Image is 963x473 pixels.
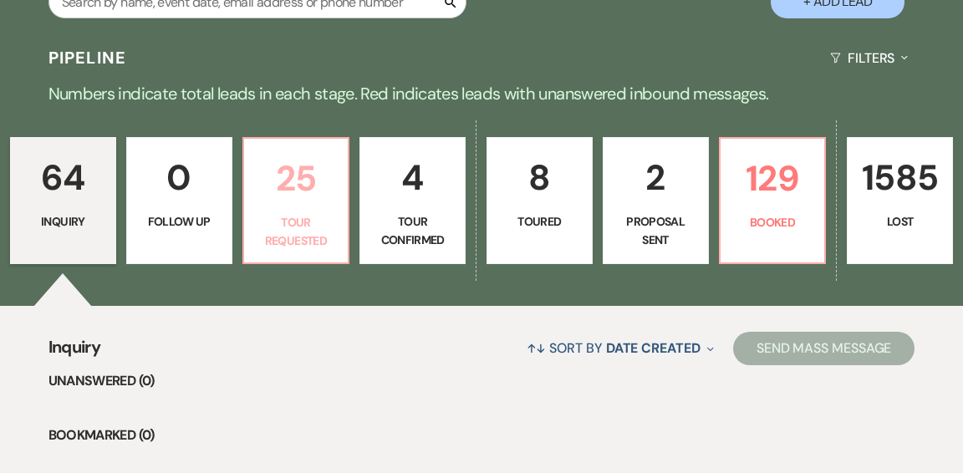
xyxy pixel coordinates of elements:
p: Tour Requested [254,213,339,251]
a: 0Follow Up [126,137,232,264]
p: 25 [254,150,339,206]
a: 8Toured [487,137,593,264]
p: Lost [858,212,942,231]
a: 129Booked [719,137,827,264]
p: Proposal Sent [614,212,698,250]
a: 64Inquiry [10,137,116,264]
p: 1585 [858,150,942,206]
p: Follow Up [137,212,222,231]
button: Send Mass Message [733,332,915,365]
button: Filters [823,36,915,80]
a: 4Tour Confirmed [359,137,466,264]
a: 2Proposal Sent [603,137,709,264]
p: Tour Confirmed [370,212,455,250]
a: 25Tour Requested [242,137,350,264]
p: Inquiry [21,212,105,231]
li: Bookmarked (0) [48,425,915,446]
p: Toured [497,212,582,231]
p: Booked [731,213,815,231]
h3: Pipeline [48,46,127,69]
span: ↑↓ [527,339,547,357]
p: 4 [370,150,455,206]
li: Unanswered (0) [48,370,915,392]
button: Sort By Date Created [520,326,721,370]
p: 8 [497,150,582,206]
p: 0 [137,150,222,206]
p: 64 [21,150,105,206]
span: Date Created [606,339,701,357]
p: 129 [731,150,815,206]
span: Inquiry [48,334,101,370]
a: 1585Lost [847,137,953,264]
p: 2 [614,150,698,206]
